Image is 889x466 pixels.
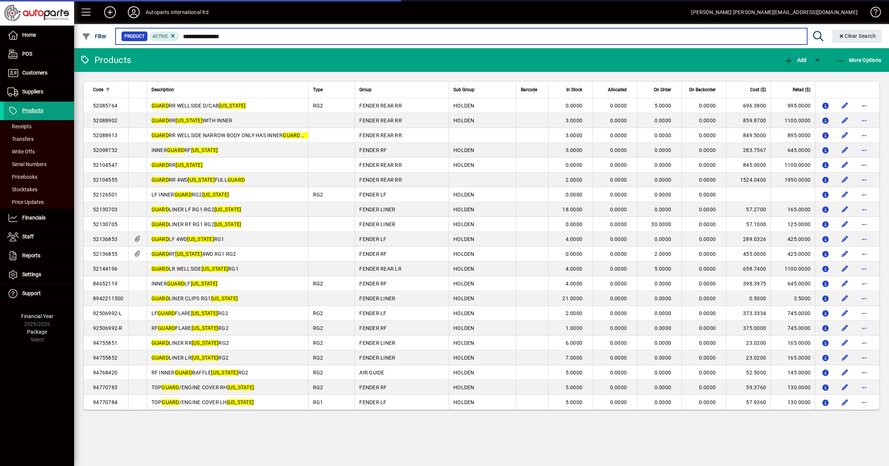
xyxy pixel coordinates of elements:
span: 0.0000 [610,206,627,212]
div: Allocated [597,86,633,94]
button: More options [858,381,870,393]
td: 398.3975 [726,276,770,291]
span: Suppliers [22,89,43,95]
td: 845.0000 [726,158,770,172]
em: [US_STATE] [202,192,229,198]
span: 0.0000 [566,162,583,168]
span: FENDER LINER [359,295,395,301]
span: FENDER REAR LR [359,266,402,272]
button: Clear [832,30,882,43]
span: HOLDEN [453,236,475,242]
a: Reports [4,247,74,265]
span: 84652119 [93,281,117,287]
span: Code [93,86,103,94]
a: Stocktakes [4,183,74,196]
td: 1100.0000 [770,158,815,172]
a: Home [4,26,74,44]
span: LINER LF RG1-RG2 [152,206,242,212]
em: [US_STATE] [202,266,229,272]
a: Knowledge Base [865,1,880,26]
span: 0.0000 [610,266,627,272]
td: 125.0000 [770,217,815,232]
button: Edit [839,263,851,275]
span: 0.0000 [655,310,672,316]
span: FENDER RF [359,251,387,257]
span: 0.0000 [699,206,716,212]
span: Product [124,33,144,40]
button: More options [858,189,870,201]
em: GUARD [152,266,169,272]
span: Support [22,290,41,296]
button: Edit [839,174,851,186]
td: 645.0000 [770,143,815,158]
span: 3.0000 [566,147,583,153]
span: Type [313,86,323,94]
span: On Backorder [689,86,716,94]
span: 0.0000 [610,192,627,198]
span: 0.0000 [610,295,627,301]
button: More options [858,263,870,275]
span: POS [22,51,32,57]
span: HOLDEN [453,206,475,212]
span: 0.0000 [655,162,672,168]
div: [PERSON_NAME] [PERSON_NAME][EMAIL_ADDRESS][DOMAIN_NAME] [691,6,858,18]
div: Barcode [521,86,544,94]
em: GUARD [152,132,169,138]
span: FENDER LF [359,192,386,198]
button: Edit [839,144,851,156]
span: Retail ($) [793,86,810,94]
em: GUARD [157,310,175,316]
span: LINER CLIPS RG1 [152,295,238,301]
button: More options [858,159,870,171]
span: 8942211500 [93,295,124,301]
span: 0.0000 [699,147,716,153]
span: 0.0000 [566,192,583,198]
span: 52130705 [93,221,117,227]
button: Edit [839,307,851,319]
span: 0.0000 [610,251,627,257]
em: GUARD [152,162,169,168]
span: Customers [22,70,47,76]
div: On Order [642,86,678,94]
span: More Options [836,57,882,63]
span: FENDER LF [359,236,386,242]
span: 0.0000 [655,147,672,153]
span: FENDER LINER [359,221,395,227]
a: Write Offs [4,145,74,158]
span: RR WELLSIDE NARROW BODY ONLY HAS INNER [152,132,329,138]
span: 4.0000 [566,266,583,272]
span: 4.0000 [566,281,583,287]
td: 658.7400 [726,261,770,276]
em: [US_STATE] [175,251,202,257]
span: LF FLARE RG2 [152,310,228,316]
a: Receipts [4,120,74,133]
div: Products [80,54,131,66]
em: GUARD [167,147,184,153]
span: Pricebooks [7,174,37,180]
span: LR WELLSIDE RG1 [152,266,239,272]
span: Active [153,34,168,39]
span: RR 4WD FULL [152,177,245,183]
td: 165.0000 [770,202,815,217]
span: RR [152,162,203,168]
span: INNER LF [152,281,218,287]
span: 0.0000 [655,118,672,123]
span: 52130703 [93,206,117,212]
button: Edit [839,204,851,215]
span: 0.0000 [610,177,627,183]
span: HOLDEN [453,295,475,301]
td: 289.0326 [726,232,770,247]
div: Sub Group [453,86,512,94]
span: Serial Numbers [7,161,47,167]
td: 425.0000 [770,247,815,261]
span: FENDER REAR RR [359,162,402,168]
span: HOLDEN [453,103,475,109]
span: 52098732 [93,147,117,153]
a: Price Updates [4,196,74,208]
span: 30.0000 [651,221,671,227]
em: GUARD [152,206,169,212]
span: RG2 [313,310,323,316]
button: Profile [122,6,146,19]
span: Transfers [7,136,34,142]
em: [US_STATE] [191,281,218,287]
